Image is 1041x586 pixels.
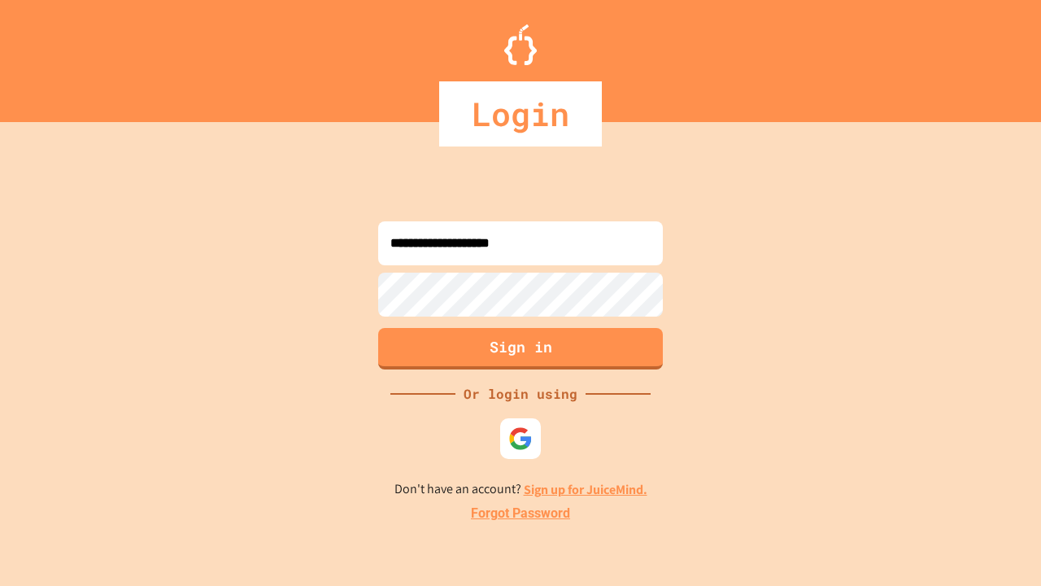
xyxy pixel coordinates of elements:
a: Sign up for JuiceMind. [524,481,647,498]
a: Forgot Password [471,504,570,523]
button: Sign in [378,328,663,370]
img: Logo.svg [504,24,537,65]
div: Or login using [455,384,586,404]
div: Login [439,81,602,146]
p: Don't have an account? [394,479,647,500]
img: google-icon.svg [508,426,533,451]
